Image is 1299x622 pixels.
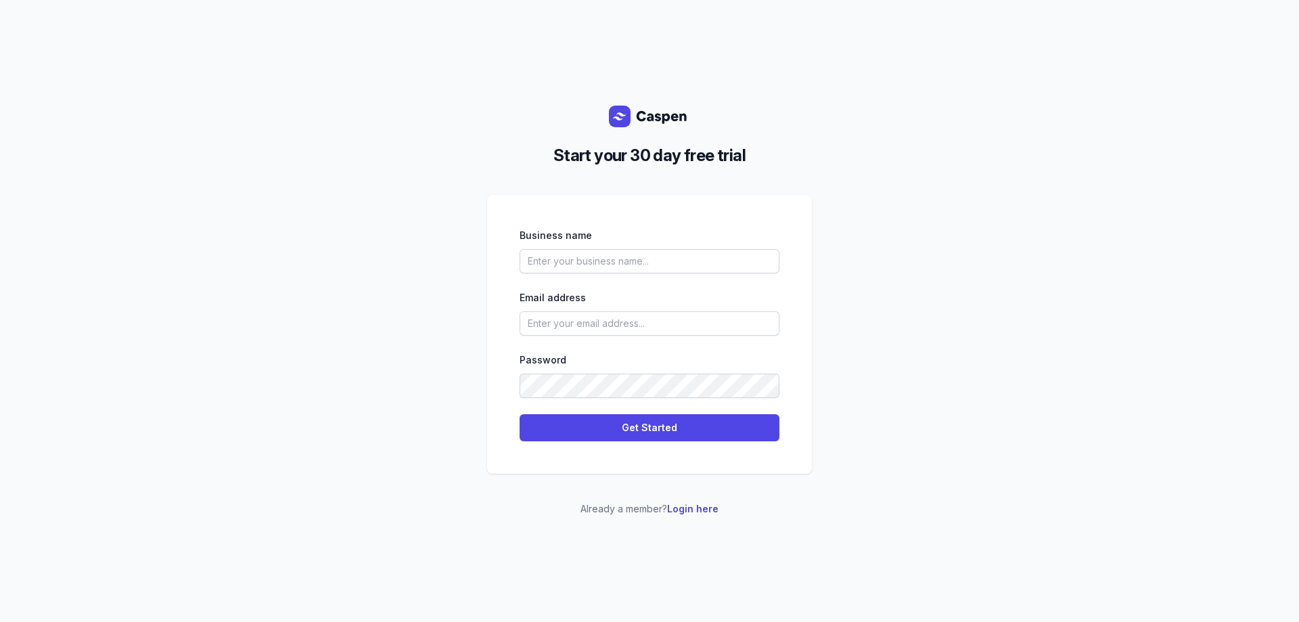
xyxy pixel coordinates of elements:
input: Enter your business name... [520,249,779,273]
div: Password [520,352,779,368]
div: Email address [520,290,779,306]
p: Already a member? [487,501,812,517]
button: Get Started [520,414,779,441]
div: Business name [520,227,779,244]
input: Enter your email address... [520,311,779,336]
a: Login here [667,503,719,514]
span: Get Started [528,420,771,436]
h2: Start your 30 day free trial [498,143,801,168]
